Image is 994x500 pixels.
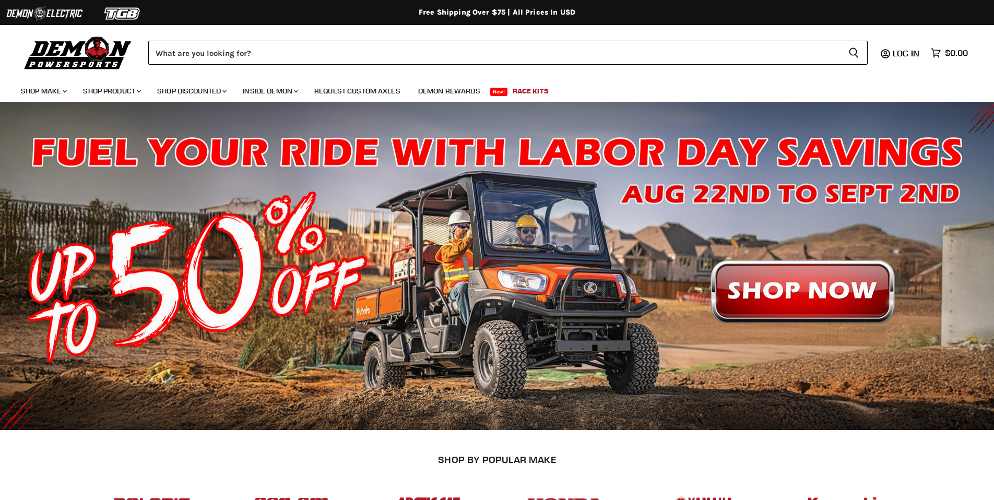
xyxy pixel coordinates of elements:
[5,4,84,23] img: Demon Electric Logo 2
[149,80,233,102] a: Shop Discounted
[926,45,973,61] a: $0.00
[148,41,840,65] input: Search
[505,80,557,102] a: Race Kits
[92,454,902,465] h2: SHOP BY POPULAR MAKE
[306,80,408,102] a: Request Custom Axles
[13,76,965,102] ul: Main menu
[79,8,915,17] div: Free Shipping Over $75 | All Prices In USD
[84,4,162,23] img: TGB Logo 2
[21,34,135,71] img: Demon Powersports
[410,80,488,102] a: Demon Rewards
[75,80,147,102] a: Shop Product
[945,48,968,58] span: $0.00
[13,80,73,102] a: Shop Make
[893,48,919,58] span: Log in
[888,49,926,58] a: Log in
[148,41,868,65] form: Product
[235,80,304,102] a: Inside Demon
[490,88,508,96] span: New!
[840,41,868,65] button: Search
